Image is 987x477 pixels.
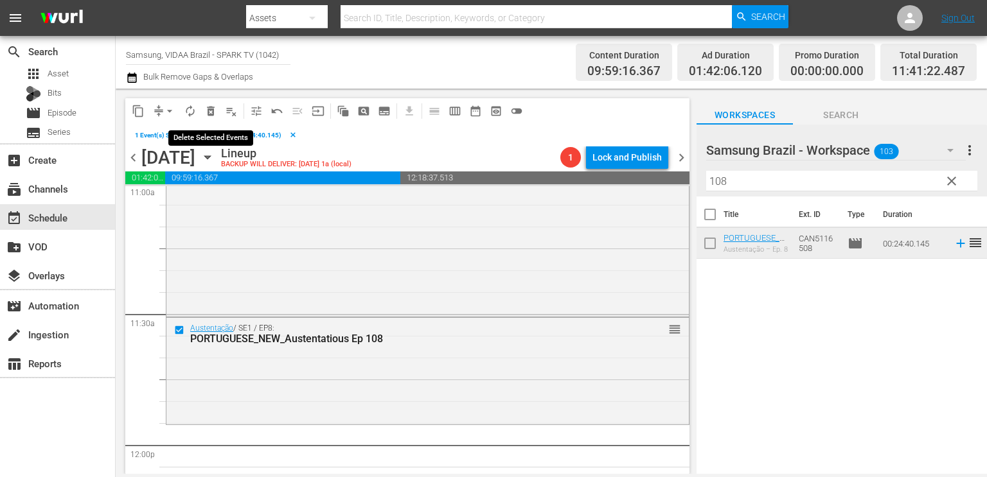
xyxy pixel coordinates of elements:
[48,67,69,80] span: Asset
[465,101,486,121] span: Month Calendar View
[941,13,975,23] a: Sign Out
[791,196,840,232] th: Ext. ID
[48,107,76,119] span: Episode
[180,101,200,121] span: Loop Content
[793,107,889,123] span: Search
[668,322,681,335] button: reorder
[892,64,965,79] span: 11:41:22.487
[724,245,788,254] div: Austentação – Ep. 8
[250,105,263,117] span: tune_outlined
[510,105,523,117] span: toggle_off
[668,322,681,336] span: reorder
[560,152,581,162] span: 1
[190,333,619,345] div: PORTUGUESE_NEW_Austentatious Ep 108
[281,123,305,146] button: clear
[125,150,141,166] span: chevron_left
[289,131,297,139] span: clear
[790,46,864,64] div: Promo Duration
[184,105,197,117] span: autorenew_outlined
[586,146,668,169] button: Lock and Publish
[587,64,661,79] span: 09:59:16.367
[26,105,41,121] span: Episode
[697,107,793,123] span: Workspaces
[673,150,689,166] span: chevron_right
[190,324,233,333] a: Austentação
[190,324,619,345] div: / SE1 / EP8:
[6,268,22,284] span: Overlays
[163,105,176,117] span: arrow_drop_down
[48,87,62,100] span: Bits
[287,101,308,121] span: Fill episodes with ad slates
[706,132,966,168] div: Samsung Brazil - Workspace
[308,101,328,121] span: Update Metadata from Key Asset
[954,236,968,250] svg: Add to Schedule
[874,138,898,165] span: 103
[148,101,180,121] span: Remove Gaps & Overlaps
[125,171,165,184] span: 01:42:06.120
[490,105,502,117] span: preview_outlined
[689,64,762,79] span: 01:42:06.120
[135,132,281,139] span: 1 Event(s) Selected (Total Duration: 00:24:40.145)
[6,44,22,60] span: Search
[6,299,22,314] span: Automation
[892,46,965,64] div: Total Duration
[26,125,41,141] span: Series
[400,171,689,184] span: 12:18:37.513
[26,86,41,101] div: Bits
[353,101,374,121] span: Create Search Block
[221,146,351,160] div: Lineup
[152,105,165,117] span: compress
[141,147,195,168] div: [DATE]
[587,46,661,64] div: Content Duration
[962,143,977,158] span: more_vert
[724,196,791,232] th: Title
[378,105,391,117] span: subtitles_outlined
[221,160,351,169] div: BACKUP WILL DELIVER: [DATE] 1a (local)
[469,105,482,117] span: date_range_outlined
[8,10,23,26] span: menu
[6,239,22,255] span: VOD
[141,72,253,82] span: Bulk Remove Gaps & Overlaps
[449,105,461,117] span: calendar_view_week_outlined
[840,196,875,232] th: Type
[337,105,350,117] span: auto_awesome_motion_outlined
[751,5,785,28] span: Search
[6,182,22,197] span: Channels
[6,356,22,372] span: Reports
[848,236,863,251] span: Episode
[312,105,325,117] span: input
[592,146,662,169] div: Lock and Publish
[962,135,977,166] button: more_vert
[128,101,148,121] span: Copy Lineup
[968,235,983,250] span: reorder
[204,105,217,117] span: delete_forever_outlined
[132,105,145,117] span: content_copy
[941,170,961,191] button: clear
[794,228,842,259] td: CAN5116508
[6,211,22,226] span: Schedule
[790,64,864,79] span: 00:00:00.000
[31,3,93,33] img: ans4CAIJ8jUAAAAAAAAAAAAAAAAAAAAAAAAgQb4GAAAAAAAAAAAAAAAAAAAAAAAAJMjXAAAAAAAAAAAAAAAAAAAAAAAAgAT5G...
[267,101,287,121] span: Revert to Primary Episode
[48,126,71,139] span: Series
[26,66,41,82] span: Asset
[271,105,283,117] span: undo_outined
[225,105,238,117] span: playlist_remove_outlined
[6,327,22,343] span: Ingestion
[357,105,370,117] span: pageview_outlined
[878,228,948,259] td: 00:24:40.145
[944,173,959,189] span: clear
[689,46,762,64] div: Ad Duration
[6,153,22,168] span: Create
[165,171,400,184] span: 09:59:16.367
[724,233,786,262] a: PORTUGUESE_NEW_Austentatious Ep 108
[875,196,952,232] th: Duration
[732,5,788,28] button: Search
